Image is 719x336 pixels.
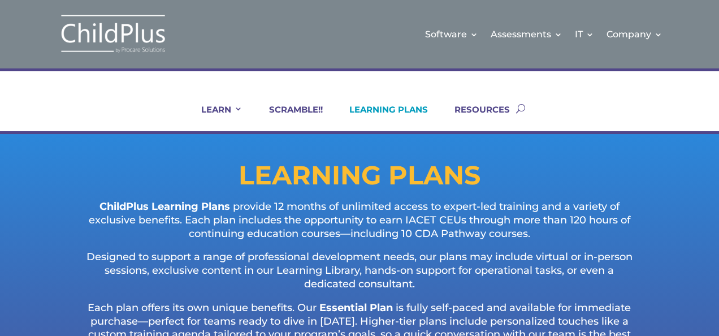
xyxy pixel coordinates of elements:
[36,162,683,194] h1: LEARNING PLANS
[255,104,323,131] a: SCRAMBLE!!
[319,301,393,314] strong: Essential Plan
[575,11,594,57] a: IT
[440,104,510,131] a: RESOURCES
[99,200,230,213] strong: ChildPlus Learning Plans
[491,11,562,57] a: Assessments
[187,104,242,131] a: LEARN
[81,251,638,301] p: Designed to support a range of professional development needs, our plans may include virtual or i...
[425,11,478,57] a: Software
[335,104,428,131] a: LEARNING PLANS
[607,11,662,57] a: Company
[81,200,638,251] p: provide 12 months of unlimited access to expert-led training and a variety of exclusive benefits....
